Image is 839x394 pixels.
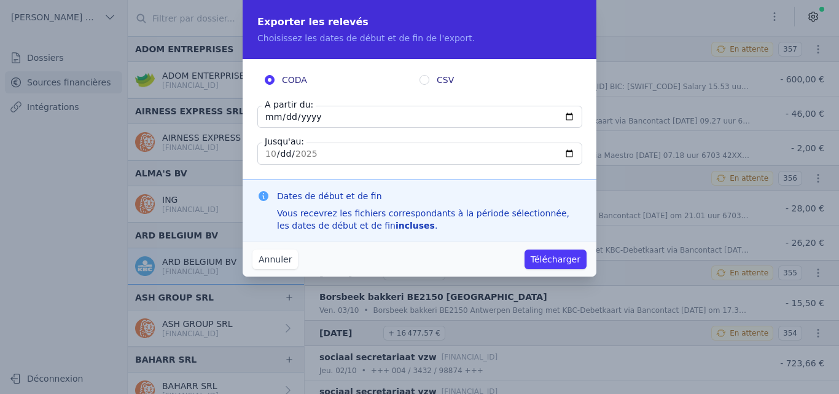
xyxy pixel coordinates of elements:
strong: incluses [396,221,435,230]
button: Télécharger [525,250,587,269]
button: Annuler [252,250,298,269]
span: CODA [282,74,307,86]
label: CSV [419,74,574,86]
span: CSV [437,74,454,86]
p: Choisissez les dates de début et de fin de l'export. [257,32,582,44]
div: Vous recevrez les fichiers correspondants à la période sélectionnée, les dates de début et de fin . [277,207,582,232]
h3: Dates de début et de fin [277,190,582,202]
label: Jusqu'au: [262,135,306,148]
input: CODA [265,75,275,85]
h2: Exporter les relevés [257,15,582,30]
label: CODA [265,74,419,86]
input: CSV [419,75,429,85]
label: A partir du: [262,98,316,111]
